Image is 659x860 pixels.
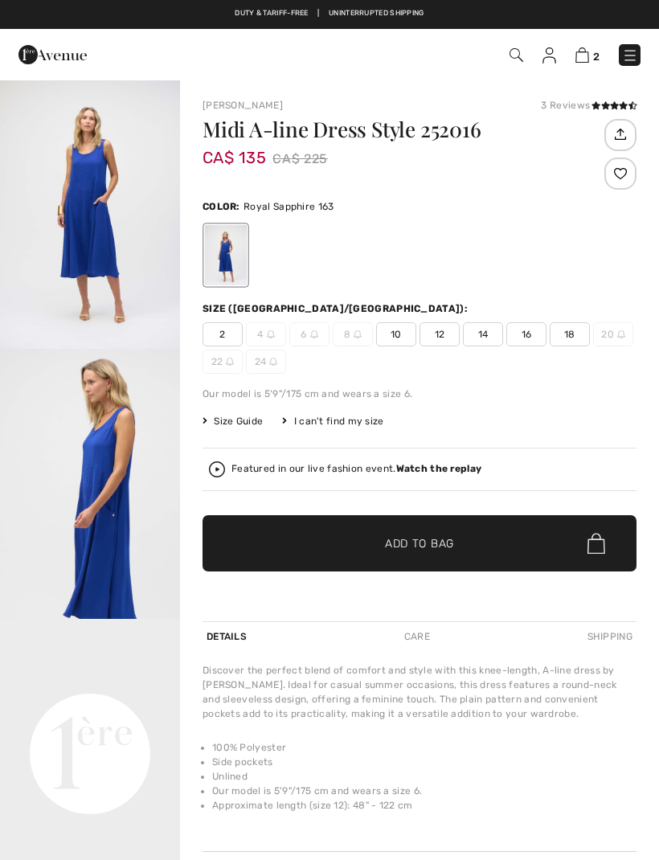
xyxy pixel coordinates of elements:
[385,535,454,552] span: Add to Bag
[246,322,286,346] span: 4
[203,622,251,651] div: Details
[593,51,600,63] span: 2
[376,322,416,346] span: 10
[226,358,234,366] img: ring-m.svg
[593,322,633,346] span: 20
[18,39,87,71] img: 1ère Avenue
[203,515,636,571] button: Add to Bag
[203,201,240,212] span: Color:
[272,147,328,171] span: CA$ 225
[203,119,600,140] h1: Midi A-line Dress Style 252016
[575,47,589,63] img: Shopping Bag
[203,414,263,428] span: Size Guide
[203,350,243,374] span: 22
[246,350,286,374] span: 24
[212,755,636,769] li: Side pockets
[310,330,318,338] img: ring-m.svg
[209,461,225,477] img: Watch the replay
[267,330,275,338] img: ring-m.svg
[289,322,329,346] span: 6
[269,358,277,366] img: ring-m.svg
[333,322,373,346] span: 8
[244,201,334,212] span: Royal Sapphire 163
[506,322,546,346] span: 16
[205,225,247,285] div: Royal Sapphire 163
[212,784,636,798] li: Our model is 5'9"/175 cm and wears a size 6.
[203,663,636,721] div: Discover the perfect blend of comfort and style with this knee-length, A-line dress by [PERSON_NA...
[607,121,633,148] img: Share
[203,301,471,316] div: Size ([GEOGRAPHIC_DATA]/[GEOGRAPHIC_DATA]):
[542,47,556,63] img: My Info
[282,414,383,428] div: I can't find my size
[510,48,523,62] img: Search
[622,47,638,63] img: Menu
[212,740,636,755] li: 100% Polyester
[231,464,481,474] div: Featured in our live fashion event.
[203,100,283,111] a: [PERSON_NAME]
[212,769,636,784] li: Unlined
[617,330,625,338] img: ring-m.svg
[575,45,600,64] a: 2
[587,533,605,554] img: Bag.svg
[354,330,362,338] img: ring-m.svg
[550,322,590,346] span: 18
[212,798,636,813] li: Approximate length (size 12): 48" - 122 cm
[203,387,636,401] div: Our model is 5'9"/175 cm and wears a size 6.
[420,322,460,346] span: 12
[541,98,636,113] div: 3 Reviews
[463,322,503,346] span: 14
[400,622,434,651] div: Care
[396,463,482,474] strong: Watch the replay
[583,622,636,651] div: Shipping
[18,46,87,61] a: 1ère Avenue
[203,132,266,167] span: CA$ 135
[203,322,243,346] span: 2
